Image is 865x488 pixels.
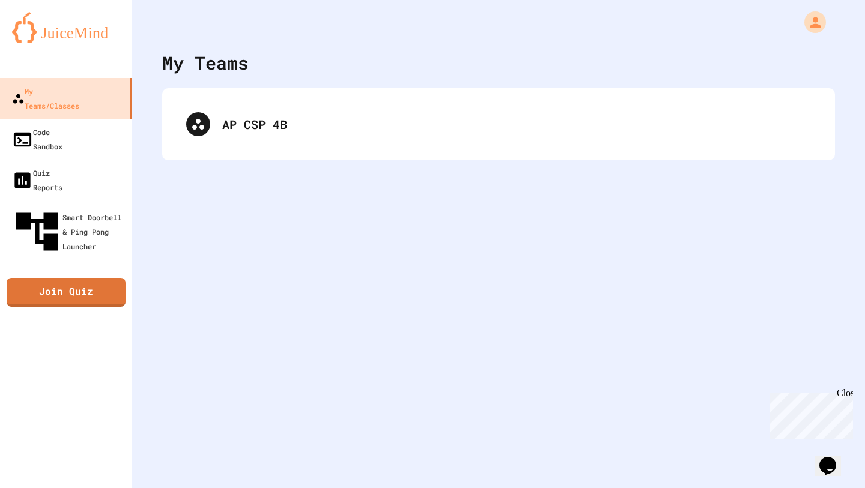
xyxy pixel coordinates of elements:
div: Quiz Reports [12,166,62,194]
div: My Account [792,8,829,36]
img: logo-orange.svg [12,12,120,43]
a: Join Quiz [7,278,126,307]
iframe: chat widget [765,388,853,439]
div: Chat with us now!Close [5,5,83,76]
div: Smart Doorbell & Ping Pong Launcher [12,206,127,257]
div: AP CSP 4B [222,115,811,133]
iframe: chat widget [815,440,853,476]
div: My Teams [162,49,249,76]
div: My Teams/Classes [12,84,79,113]
div: AP CSP 4B [174,100,823,148]
div: Code Sandbox [12,125,62,154]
